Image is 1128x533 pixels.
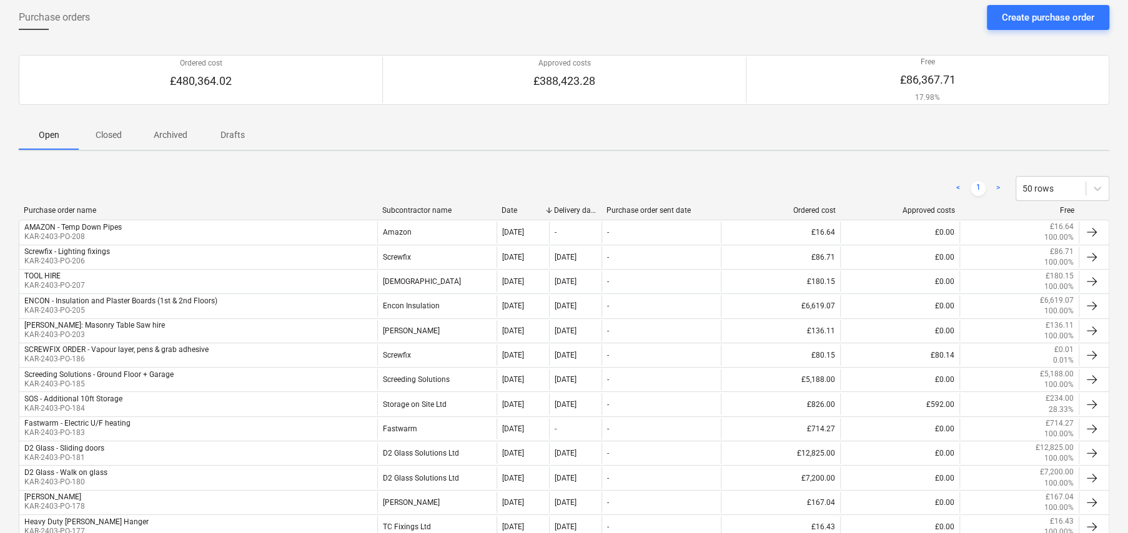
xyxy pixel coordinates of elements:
[24,428,131,438] p: KAR-2403-PO-183
[502,206,544,215] div: Date
[24,247,110,256] div: Screwfix - Lighting fixings
[555,326,576,335] div: [DATE]
[721,418,840,439] div: £714.27
[1050,247,1074,257] p: £86.71
[217,129,247,142] p: Drafts
[24,452,104,463] p: KAR-2403-PO-181
[24,492,81,501] div: [PERSON_NAME]
[533,74,595,89] p: £388,423.28
[721,345,840,366] div: £80.15
[607,375,609,384] div: -
[840,222,959,243] div: £0.00
[24,468,107,477] div: D2 Glass - Walk on glass
[840,369,959,390] div: £0.00
[840,492,959,513] div: £0.00
[377,369,497,390] div: Screeding Solutions
[24,477,107,487] p: KAR-2403-PO-180
[24,501,85,512] p: KAR-2403-PO-178
[24,370,174,379] div: Screeding Solutions - Ground Floor + Garage
[502,301,524,310] div: [DATE]
[607,301,609,310] div: -
[1040,295,1074,306] p: £6,619.07
[899,72,955,87] p: £86,367.71
[19,10,90,25] span: Purchase orders
[24,296,217,305] div: ENCON - Insulation and Plaster Boards (1st & 2nd Floors)
[555,351,576,359] div: [DATE]
[377,418,497,439] div: Fastwarm
[34,129,64,142] p: Open
[607,326,609,335] div: -
[987,5,1109,30] button: Create purchase order
[1044,257,1074,268] p: 100.00%
[721,247,840,268] div: £86.71
[1046,418,1074,429] p: £714.27
[1044,453,1074,464] p: 100.00%
[1046,492,1074,502] p: £167.04
[607,424,609,433] div: -
[24,517,149,526] div: Heavy Duty [PERSON_NAME] Hanger
[721,271,840,292] div: £180.15
[555,301,576,310] div: [DATE]
[721,393,840,414] div: £826.00
[502,449,524,457] div: [DATE]
[555,253,576,262] div: [DATE]
[721,492,840,513] div: £167.04
[377,492,497,513] div: [PERSON_NAME]
[840,320,959,341] div: £0.00
[846,206,955,215] div: Approved costs
[502,424,524,433] div: [DATE]
[726,206,835,215] div: Ordered cost
[24,206,372,215] div: Purchase order name
[721,295,840,316] div: £6,619.07
[555,474,576,482] div: [DATE]
[721,369,840,390] div: £5,188.00
[721,222,840,243] div: £16.64
[377,222,497,243] div: Amazon
[607,449,609,457] div: -
[1066,473,1128,533] div: Chat Widget
[607,498,609,507] div: -
[24,345,209,354] div: SCREWFIX ORDER - Vapour layer, pens & grab adhesive
[607,228,609,237] div: -
[24,419,131,428] div: Fastwarm - Electric U/F heating
[1044,232,1074,243] p: 100.00%
[502,277,524,286] div: [DATE]
[1046,393,1074,404] p: £234.00
[154,129,187,142] p: Archived
[555,522,576,531] div: [DATE]
[840,271,959,292] div: £0.00
[1040,467,1074,477] p: £7,200.00
[951,181,966,196] a: Previous page
[840,345,959,366] div: £80.14
[24,394,122,403] div: SOS - Additional 10ft Storage
[24,379,174,389] p: KAR-2403-PO-185
[377,295,497,316] div: Encon Insulation
[1044,379,1074,390] p: 100.00%
[1040,369,1074,379] p: £5,188.00
[1044,306,1074,316] p: 100.00%
[24,354,209,364] p: KAR-2403-PO-186
[377,467,497,488] div: D2 Glass Solutions Ltd
[377,393,497,414] div: Storage on Site Ltd
[533,58,595,69] p: Approved costs
[502,522,524,531] div: [DATE]
[554,206,596,215] div: Delivery date
[721,443,840,464] div: £12,825.00
[991,181,1006,196] a: Next page
[607,474,609,482] div: -
[721,467,840,488] div: £7,200.00
[1044,429,1074,439] p: 100.00%
[607,351,609,359] div: -
[607,400,609,409] div: -
[382,206,492,215] div: Subcontractor name
[502,498,524,507] div: [DATE]
[971,181,986,196] a: Page 1 is your current page
[840,443,959,464] div: £0.00
[1036,443,1074,453] p: £12,825.00
[607,277,609,286] div: -
[94,129,124,142] p: Closed
[377,320,497,341] div: [PERSON_NAME]
[1044,478,1074,489] p: 100.00%
[555,375,576,384] div: [DATE]
[1002,9,1094,26] div: Create purchase order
